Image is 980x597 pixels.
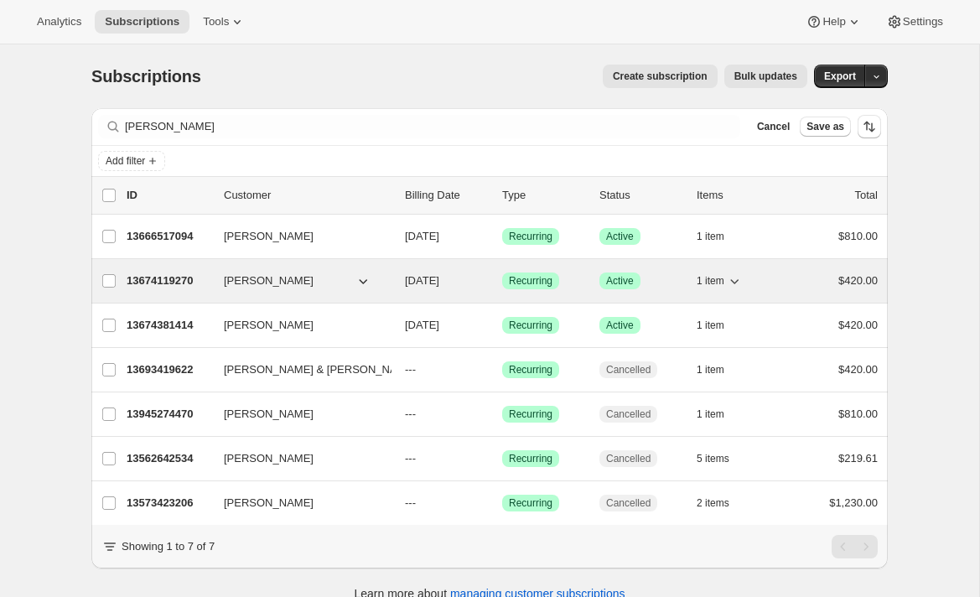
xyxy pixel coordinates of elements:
[405,187,489,204] p: Billing Date
[697,187,780,204] div: Items
[697,358,743,382] button: 1 item
[224,495,314,511] span: [PERSON_NAME]
[800,117,851,137] button: Save as
[224,317,314,334] span: [PERSON_NAME]
[838,274,878,287] span: $420.00
[127,406,210,423] p: 13945274470
[127,402,878,426] div: 13945274470[PERSON_NAME]---SuccessRecurringCancelled1 item$810.00
[509,452,552,465] span: Recurring
[606,274,634,288] span: Active
[697,314,743,337] button: 1 item
[405,319,439,331] span: [DATE]
[697,363,724,376] span: 1 item
[814,65,866,88] button: Export
[599,187,683,204] p: Status
[824,70,856,83] span: Export
[127,450,210,467] p: 13562642534
[127,495,210,511] p: 13573423206
[27,10,91,34] button: Analytics
[734,70,797,83] span: Bulk updates
[405,274,439,287] span: [DATE]
[214,445,381,472] button: [PERSON_NAME]
[606,408,651,421] span: Cancelled
[697,319,724,332] span: 1 item
[214,490,381,517] button: [PERSON_NAME]
[127,314,878,337] div: 13674381414[PERSON_NAME][DATE]SuccessRecurringSuccessActive1 item$420.00
[125,115,740,138] input: Filter subscribers
[757,120,790,133] span: Cancel
[697,491,748,515] button: 2 items
[405,230,439,242] span: [DATE]
[405,408,416,420] span: ---
[509,230,552,243] span: Recurring
[127,273,210,289] p: 13674119270
[509,274,552,288] span: Recurring
[224,406,314,423] span: [PERSON_NAME]
[127,491,878,515] div: 13573423206[PERSON_NAME]---SuccessRecurringCancelled2 items$1,230.00
[105,15,179,29] span: Subscriptions
[724,65,807,88] button: Bulk updates
[509,408,552,421] span: Recurring
[832,535,878,558] nav: Pagination
[127,187,210,204] p: ID
[127,317,210,334] p: 13674381414
[697,408,724,421] span: 1 item
[876,10,953,34] button: Settings
[405,452,416,465] span: ---
[127,225,878,248] div: 13666517094[PERSON_NAME][DATE]SuccessRecurringSuccessActive1 item$810.00
[509,363,552,376] span: Recurring
[95,10,189,34] button: Subscriptions
[224,450,314,467] span: [PERSON_NAME]
[796,10,872,34] button: Help
[127,228,210,245] p: 13666517094
[838,452,878,465] span: $219.61
[214,312,381,339] button: [PERSON_NAME]
[838,363,878,376] span: $420.00
[838,230,878,242] span: $810.00
[502,187,586,204] div: Type
[224,228,314,245] span: [PERSON_NAME]
[606,319,634,332] span: Active
[838,319,878,331] span: $420.00
[858,115,881,138] button: Sort the results
[606,230,634,243] span: Active
[509,319,552,332] span: Recurring
[838,408,878,420] span: $810.00
[98,151,165,171] button: Add filter
[106,154,145,168] span: Add filter
[903,15,943,29] span: Settings
[509,496,552,510] span: Recurring
[855,187,878,204] p: Total
[405,496,416,509] span: ---
[750,117,796,137] button: Cancel
[603,65,718,88] button: Create subscription
[697,230,724,243] span: 1 item
[224,273,314,289] span: [PERSON_NAME]
[224,187,391,204] p: Customer
[697,225,743,248] button: 1 item
[606,363,651,376] span: Cancelled
[127,187,878,204] div: IDCustomerBilling DateTypeStatusItemsTotal
[214,356,381,383] button: [PERSON_NAME] & [PERSON_NAME]
[822,15,845,29] span: Help
[697,274,724,288] span: 1 item
[829,496,878,509] span: $1,230.00
[697,269,743,293] button: 1 item
[697,447,748,470] button: 5 items
[127,269,878,293] div: 13674119270[PERSON_NAME][DATE]SuccessRecurringSuccessActive1 item$420.00
[203,15,229,29] span: Tools
[697,452,729,465] span: 5 items
[122,538,215,555] p: Showing 1 to 7 of 7
[127,361,210,378] p: 13693419622
[127,358,878,382] div: 13693419622[PERSON_NAME] & [PERSON_NAME]---SuccessRecurringCancelled1 item$420.00
[214,267,381,294] button: [PERSON_NAME]
[697,402,743,426] button: 1 item
[606,496,651,510] span: Cancelled
[405,363,416,376] span: ---
[613,70,708,83] span: Create subscription
[806,120,844,133] span: Save as
[697,496,729,510] span: 2 items
[606,452,651,465] span: Cancelled
[224,361,417,378] span: [PERSON_NAME] & [PERSON_NAME]
[214,401,381,428] button: [PERSON_NAME]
